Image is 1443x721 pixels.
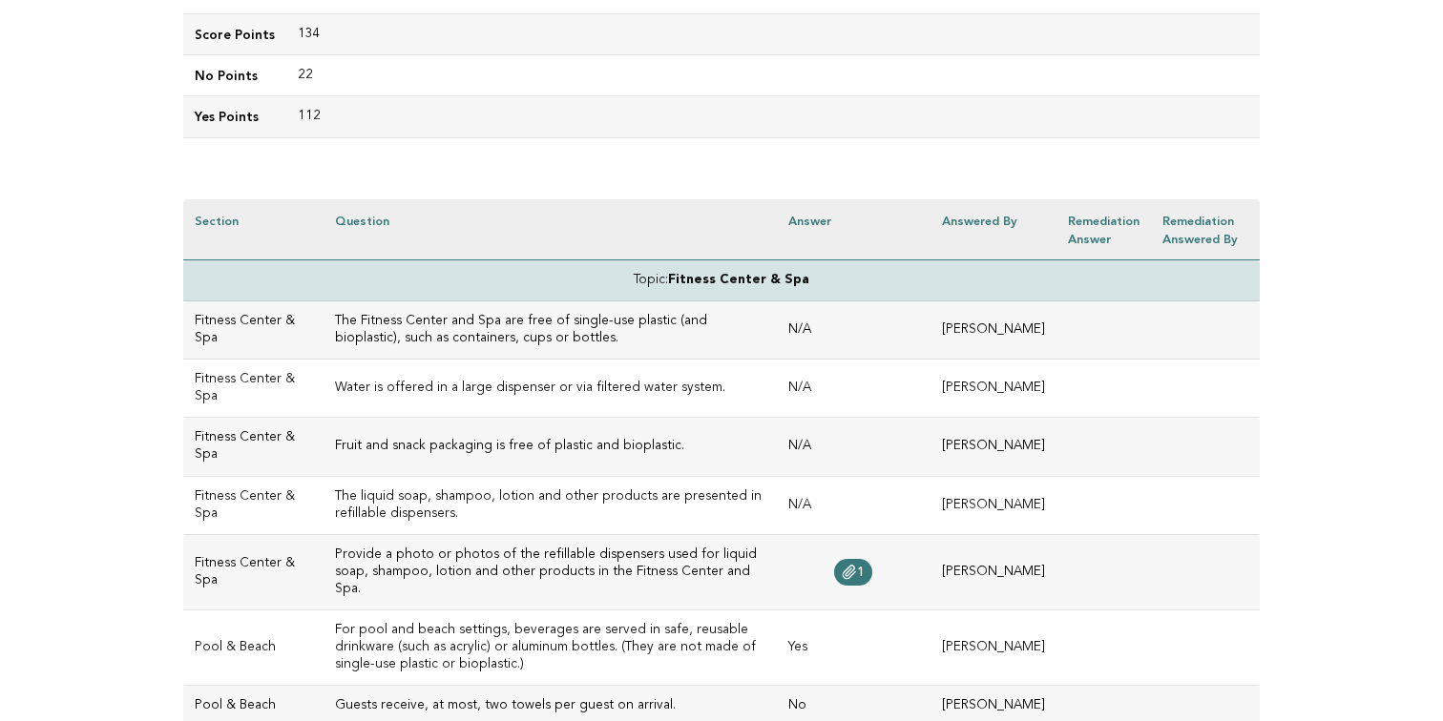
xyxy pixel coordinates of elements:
a: 1 [834,559,872,586]
h3: Provide a photo or photos of the refillable dispensers used for liquid soap, shampoo, lotion and ... [335,546,765,598]
td: [PERSON_NAME] [931,534,1056,609]
h3: Water is offered in a large dispenser or via filtered water system. [335,380,765,397]
td: Fitness Center & Spa [183,418,324,476]
td: Fitness Center & Spa [183,476,324,534]
strong: Fitness Center & Spa [668,274,809,286]
th: Remediation Answer [1056,199,1151,260]
span: 1 [857,566,865,579]
th: Answered by [931,199,1056,260]
td: [PERSON_NAME] [931,360,1056,418]
th: Question [324,199,777,260]
h3: The liquid soap, shampoo, lotion and other products are presented in refillable dispensers. [335,488,765,523]
h3: The Fitness Center and Spa are free of single-use plastic (and bioplastic), such as containers, c... [335,313,765,347]
td: Yes [777,609,931,685]
th: Section [183,199,324,260]
td: [PERSON_NAME] [931,301,1056,360]
td: 112 [286,96,1260,137]
td: Pool & Beach [183,609,324,685]
td: 134 [286,14,1260,55]
td: Fitness Center & Spa [183,534,324,609]
th: Remediation Answered by [1151,199,1260,260]
td: N/A [777,301,931,360]
td: N/A [777,360,931,418]
td: [PERSON_NAME] [931,418,1056,476]
h3: Fruit and snack packaging is free of plastic and bioplastic. [335,438,765,455]
td: Fitness Center & Spa [183,301,324,360]
th: Answer [777,199,931,260]
td: 22 [286,55,1260,96]
td: Fitness Center & Spa [183,360,324,418]
td: Yes Points [183,96,286,137]
td: No Points [183,55,286,96]
td: N/A [777,418,931,476]
h3: Guests receive, at most, two towels per guest on arrival. [335,697,765,714]
td: [PERSON_NAME] [931,476,1056,534]
td: Score Points [183,14,286,55]
td: [PERSON_NAME] [931,609,1056,685]
h3: For pool and beach settings, beverages are served in safe, reusable drinkware (such as acrylic) o... [335,622,765,673]
td: N/A [777,476,931,534]
td: Topic: [183,259,1260,300]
